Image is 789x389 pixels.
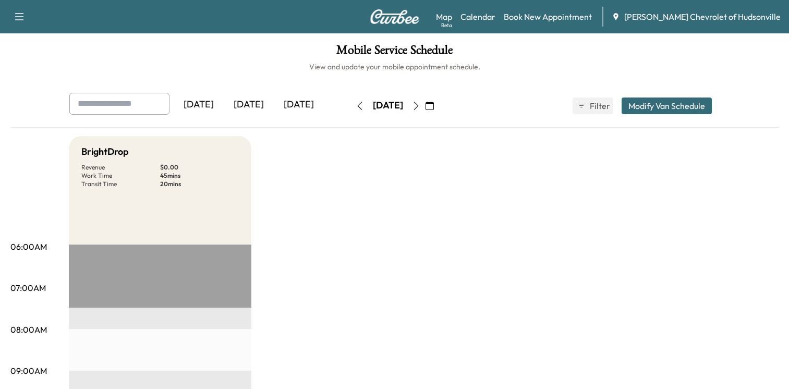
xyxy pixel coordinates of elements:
div: Beta [441,21,452,29]
div: [DATE] [174,93,224,117]
a: Book New Appointment [504,10,592,23]
p: 08:00AM [10,323,47,336]
span: Filter [590,100,609,112]
div: [DATE] [224,93,274,117]
p: 45 mins [160,172,239,180]
img: Curbee Logo [370,9,420,24]
div: [DATE] [373,99,403,112]
a: MapBeta [436,10,452,23]
p: $ 0.00 [160,163,239,172]
span: [PERSON_NAME] Chevrolet of Hudsonville [624,10,781,23]
p: 09:00AM [10,364,47,377]
div: [DATE] [274,93,324,117]
button: Modify Van Schedule [622,98,712,114]
h5: BrightDrop [81,144,129,159]
p: Transit Time [81,180,160,188]
button: Filter [573,98,613,114]
p: 06:00AM [10,240,47,253]
h6: View and update your mobile appointment schedule. [10,62,779,72]
a: Calendar [460,10,495,23]
p: 20 mins [160,180,239,188]
p: Work Time [81,172,160,180]
h1: Mobile Service Schedule [10,44,779,62]
p: 07:00AM [10,282,46,294]
p: Revenue [81,163,160,172]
